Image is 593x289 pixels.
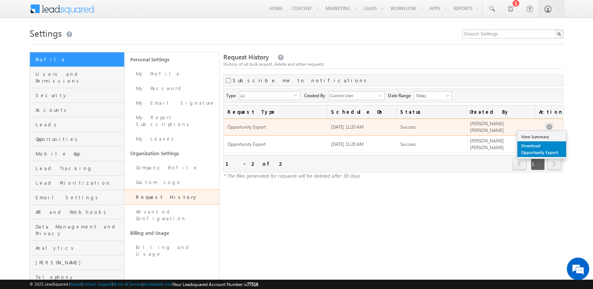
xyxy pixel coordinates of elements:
[414,92,450,99] span: Today
[36,274,122,280] span: Telephony
[36,194,122,201] span: Email Settings
[30,52,124,67] a: Profile
[304,91,328,99] span: Created By
[233,77,369,84] label: Subscribe me to notifications
[30,176,124,190] a: Lead Prioritization
[125,52,219,67] a: Personal Settings
[513,158,527,170] a: prev
[531,157,545,170] span: 1
[375,92,384,99] a: Show All Items
[247,282,258,287] span: 77516
[30,255,124,270] a: [PERSON_NAME]
[36,259,122,266] span: [PERSON_NAME]
[82,282,112,286] a: Contact Support
[173,282,258,287] span: Your Leadsquared Account Number is
[30,117,124,132] a: Leads
[36,92,122,99] span: Security
[125,146,219,160] a: Organization Settings
[470,138,504,150] span: [PERSON_NAME] [PERSON_NAME]
[30,67,124,88] a: Users and Permissions
[36,107,122,113] span: Accounts
[30,270,124,285] a: Telephony
[70,282,81,286] a: About
[227,141,324,148] span: Opportunity Export
[239,92,294,100] span: All
[125,190,219,205] a: Request History
[30,161,124,176] a: Lead Tracking
[226,91,239,99] span: Type
[294,93,300,97] span: select
[36,223,122,237] span: Data Management and Privacy
[30,103,124,117] a: Accounts
[414,91,452,100] a: Today
[125,110,219,132] a: My Report Subscriptions
[143,282,172,286] a: Acceptable Use
[535,105,563,118] span: Actions
[30,241,124,255] a: Analytics
[30,88,124,103] a: Security
[125,67,219,81] a: My Profile
[517,132,566,141] a: View Summary
[30,219,124,241] a: Data Management and Privacy
[125,205,219,226] a: Advanced Configuration
[125,226,219,240] a: Billing and Usage
[517,141,566,157] a: Download Opportunity Export
[223,61,563,68] div: History of all bulk export, delete and other requests
[113,282,142,286] a: Terms of Service
[30,147,124,161] a: Mobile App
[125,240,219,261] a: Billing and Usage
[125,132,219,146] a: My Leaves
[227,124,324,130] span: Opportunity Export
[328,91,385,100] input: Type to Search
[327,105,397,118] a: Schedule On
[125,175,219,190] a: Custom Logo
[223,53,269,61] span: Request History
[125,96,219,110] a: My Email Signature
[224,105,328,118] a: Request Type
[36,136,122,142] span: Opportunities
[30,132,124,147] a: Opportunities
[36,165,122,172] span: Lead Tracking
[388,91,414,99] span: Date Range
[400,124,416,130] span: Success
[30,281,258,288] span: © 2025 LeadSquared | | | | |
[226,159,284,168] div: 1 - 2 of 2
[30,190,124,205] a: Email Settings
[30,27,62,39] span: Settings
[466,105,535,118] a: Created By
[331,141,364,147] span: [DATE] 11:20 AM
[397,105,466,118] a: Status
[125,81,219,96] a: My Password
[400,141,416,147] span: Success
[223,172,361,179] span: * The files generated for requests will be deleted after 30 days.
[36,71,122,84] span: Users and Permissions
[30,205,124,219] a: API and Webhooks
[547,158,561,170] a: next
[36,179,122,186] span: Lead Prioritization
[36,121,122,128] span: Leads
[36,56,122,63] span: Profile
[331,124,364,130] span: [DATE] 11:20 AM
[462,30,563,39] input: Search Settings
[36,245,122,251] span: Analytics
[470,121,504,133] span: [PERSON_NAME] [PERSON_NAME]
[36,209,122,215] span: API and Webhooks
[36,150,122,157] span: Mobile App
[239,91,300,100] div: All
[125,160,219,175] a: Company Profile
